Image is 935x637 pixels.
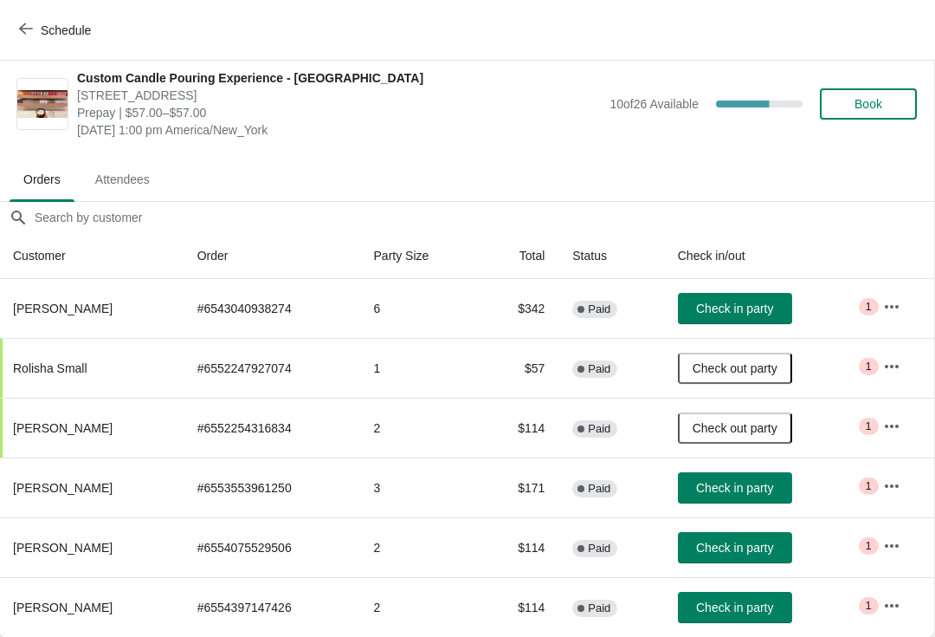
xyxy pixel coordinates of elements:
span: 1 [866,599,872,613]
td: # 6553553961250 [184,458,360,517]
span: Rolisha Small [13,361,87,375]
span: [PERSON_NAME] [13,481,113,495]
td: 2 [360,577,480,637]
span: Check in party [696,601,773,614]
button: Check in party [678,472,792,504]
span: Check out party [693,421,777,435]
span: Attendees [81,164,164,195]
span: Check in party [696,481,773,495]
span: Check in party [696,302,773,315]
span: Paid [588,601,610,615]
th: Status [558,233,663,279]
span: 1 [866,479,872,493]
span: Paid [588,542,610,556]
button: Book [820,88,917,120]
td: # 6543040938274 [184,279,360,338]
td: # 6552247927074 [184,338,360,398]
span: Book [854,97,882,111]
button: Schedule [9,15,105,46]
td: $342 [480,279,558,338]
input: Search by customer [34,202,934,233]
td: 3 [360,458,480,517]
th: Party Size [360,233,480,279]
span: 1 [866,300,872,314]
td: $114 [480,517,558,577]
button: Check out party [678,413,792,444]
td: $171 [480,458,558,517]
th: Total [480,233,558,279]
span: Paid [588,302,610,316]
span: 1 [866,419,872,433]
span: Paid [588,422,610,436]
button: Check in party [678,532,792,563]
span: Prepay | $57.00–$57.00 [77,104,601,121]
td: # 6554397147426 [184,577,360,637]
img: Custom Candle Pouring Experience - Fort Lauderdale [17,90,68,119]
span: Custom Candle Pouring Experience - [GEOGRAPHIC_DATA] [77,69,601,87]
th: Order [184,233,360,279]
span: 1 [866,539,872,553]
button: Check in party [678,293,792,324]
span: Paid [588,362,610,376]
td: $57 [480,338,558,398]
span: 10 of 26 Available [609,97,699,111]
span: Check out party [693,361,777,375]
span: 1 [866,360,872,374]
span: [PERSON_NAME] [13,421,113,435]
span: [STREET_ADDRESS] [77,87,601,104]
td: 2 [360,398,480,458]
span: [PERSON_NAME] [13,541,113,555]
span: Schedule [41,23,91,37]
span: [PERSON_NAME] [13,601,113,614]
td: 1 [360,338,480,398]
td: 6 [360,279,480,338]
button: Check in party [678,592,792,623]
span: [DATE] 1:00 pm America/New_York [77,121,601,139]
button: Check out party [678,353,792,384]
td: 2 [360,517,480,577]
td: # 6554075529506 [184,517,360,577]
td: # 6552254316834 [184,398,360,458]
td: $114 [480,577,558,637]
span: Check in party [696,541,773,555]
span: Paid [588,482,610,496]
span: [PERSON_NAME] [13,302,113,315]
th: Check in/out [664,233,869,279]
span: Orders [10,164,74,195]
td: $114 [480,398,558,458]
